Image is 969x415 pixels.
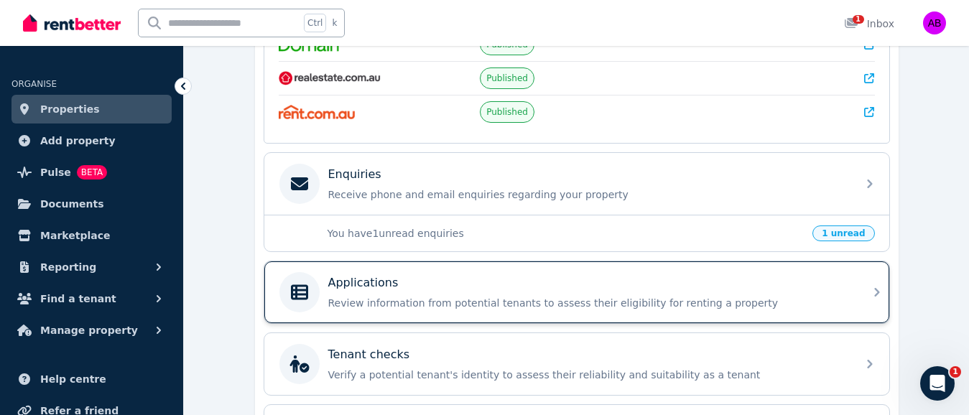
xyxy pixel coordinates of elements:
span: Help centre [40,370,106,388]
span: Find a tenant [40,290,116,307]
span: Documents [40,195,104,213]
p: Enquiries [328,166,381,183]
a: Marketplace [11,221,172,250]
p: Tenant checks [328,346,410,363]
div: Inbox [844,17,894,31]
p: Verify a potential tenant's identity to assess their reliability and suitability as a tenant [328,368,848,382]
img: RentBetter [23,12,121,34]
span: Published [486,73,528,84]
a: Tenant checksVerify a potential tenant's identity to assess their reliability and suitability as ... [264,333,889,395]
a: Documents [11,190,172,218]
span: Ctrl [304,14,326,32]
button: Reporting [11,253,172,281]
span: 1 [853,15,864,24]
img: Rent.com.au [279,105,356,119]
span: 1 unread [812,225,874,241]
span: Reporting [40,258,96,276]
button: Manage property [11,316,172,345]
span: ORGANISE [11,79,57,89]
a: Properties [11,95,172,123]
span: 1 [950,366,961,378]
span: Marketplace [40,227,110,244]
p: Receive phone and email enquiries regarding your property [328,187,848,202]
a: PulseBETA [11,158,172,187]
a: EnquiriesReceive phone and email enquiries regarding your property [264,153,889,215]
img: Andrey Bychkov [923,11,946,34]
img: RealEstate.com.au [279,71,381,85]
span: Published [486,106,528,118]
span: k [332,17,337,29]
span: Manage property [40,322,138,339]
p: Review information from potential tenants to assess their eligibility for renting a property [328,296,848,310]
p: Applications [328,274,399,292]
span: Properties [40,101,100,118]
span: Pulse [40,164,71,181]
span: Add property [40,132,116,149]
button: Find a tenant [11,284,172,313]
a: Add property [11,126,172,155]
a: ApplicationsReview information from potential tenants to assess their eligibility for renting a p... [264,261,889,323]
iframe: Intercom live chat [920,366,955,401]
p: You have 1 unread enquiries [328,226,805,241]
span: BETA [77,165,107,179]
a: Help centre [11,365,172,393]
